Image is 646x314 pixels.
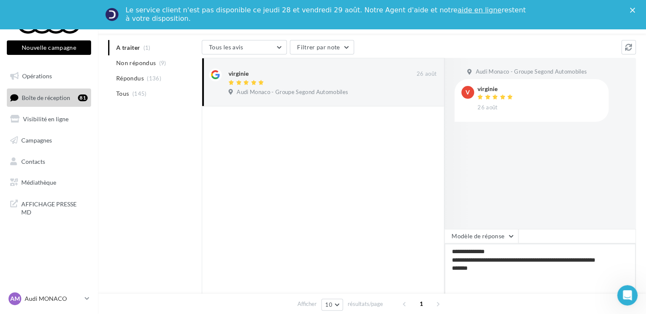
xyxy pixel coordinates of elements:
div: 81 [78,94,88,101]
div: virginie [477,86,515,92]
span: AFFICHAGE PRESSE MD [21,198,88,217]
a: AM Audi MONACO [7,291,91,307]
span: 26 août [477,104,497,111]
span: AM [10,294,20,303]
button: Filtrer par note [290,40,354,54]
div: virginie [229,69,249,78]
span: Afficher [297,300,317,308]
span: Audi Monaco - Groupe Segond Automobiles [237,88,348,96]
span: (9) [159,60,166,66]
span: Opérations [22,72,52,80]
iframe: Intercom live chat [617,285,637,305]
span: résultats/page [348,300,383,308]
span: Visibilité en ligne [23,115,69,123]
span: v [466,88,470,97]
span: Audi Monaco - Groupe Segond Automobiles [475,68,587,76]
a: AFFICHAGE PRESSE MD [5,195,93,220]
span: Boîte de réception [22,94,70,101]
span: Tous [116,89,129,98]
button: Modèle de réponse [444,229,518,243]
a: Médiathèque [5,174,93,191]
button: Tous les avis [202,40,287,54]
button: 10 [321,299,343,311]
a: aide en ligne [457,6,501,14]
span: (145) [132,90,147,97]
a: Opérations [5,67,93,85]
span: Campagnes [21,137,52,144]
span: 10 [325,301,332,308]
img: Profile image for Service-Client [105,8,119,21]
span: Non répondus [116,59,156,67]
span: 26 août [417,70,437,78]
span: Répondus [116,74,144,83]
span: 1 [414,297,428,311]
a: Visibilité en ligne [5,110,93,128]
button: Nouvelle campagne [7,40,91,55]
a: Campagnes [5,131,93,149]
span: Médiathèque [21,179,56,186]
div: Fermer [630,8,638,13]
span: (136) [147,75,161,82]
p: Audi MONACO [25,294,81,303]
div: Le service client n'est pas disponible ce jeudi 28 et vendredi 29 août. Notre Agent d'aide et not... [126,6,527,23]
span: Contacts [21,157,45,165]
a: Contacts [5,153,93,171]
a: Boîte de réception81 [5,88,93,107]
span: Tous les avis [209,43,243,51]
